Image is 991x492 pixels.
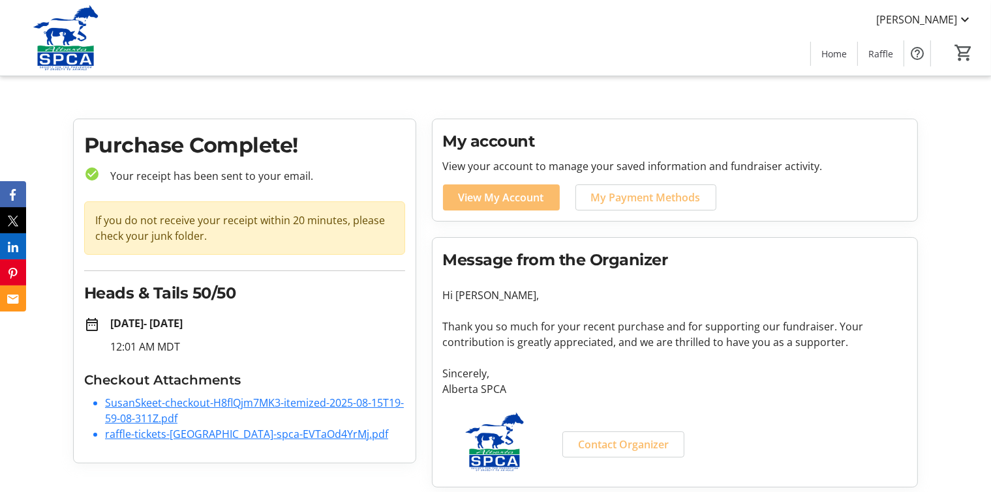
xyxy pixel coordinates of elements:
[84,282,405,305] h2: Heads & Tails 50/50
[105,427,388,441] a: raffle-tickets-[GEOGRAPHIC_DATA]-spca-EVTaOd4YrMj.pdf
[8,5,124,70] img: Alberta SPCA's Logo
[443,158,907,174] p: View your account to manage your saved information and fundraiser activity.
[84,130,405,161] h1: Purchase Complete!
[578,437,669,452] span: Contact Organizer
[443,130,907,153] h2: My account
[84,166,100,182] mat-icon: check_circle
[105,396,404,426] a: SusanSkeet-checkout-H8flQjm7MK3-itemized-2025-08-15T19-59-08-311Z.pdf
[866,9,983,30] button: [PERSON_NAME]
[443,366,907,381] p: Sincerely,
[443,184,560,210] a: View My Account
[110,316,183,330] strong: [DATE] - [DATE]
[868,47,893,61] span: Raffle
[575,184,716,210] a: My Payment Methods
[591,190,701,205] span: My Payment Methods
[443,412,547,471] img: Alberta SPCA logo
[84,317,100,332] mat-icon: date_range
[84,370,405,390] h3: Checkout Attachments
[904,40,930,66] button: Help
[443,381,907,397] p: Alberta SPCA
[952,41,975,65] button: Cart
[811,42,857,66] a: Home
[84,201,405,255] div: If you do not receive your receipt within 20 minutes, please check your junk folder.
[110,339,405,355] p: 12:01 AM MDT
[100,168,405,184] p: Your receipt has been sent to your email.
[443,287,907,303] p: Hi [PERSON_NAME],
[562,431,684,457] a: Contact Organizer
[443,248,907,272] h2: Message from the Organizer
[821,47,847,61] span: Home
[443,319,907,350] p: Thank you so much for your recent purchase and for supporting our fundraiser. Your contribution i...
[876,12,957,27] span: [PERSON_NAME]
[459,190,544,205] span: View My Account
[858,42,904,66] a: Raffle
